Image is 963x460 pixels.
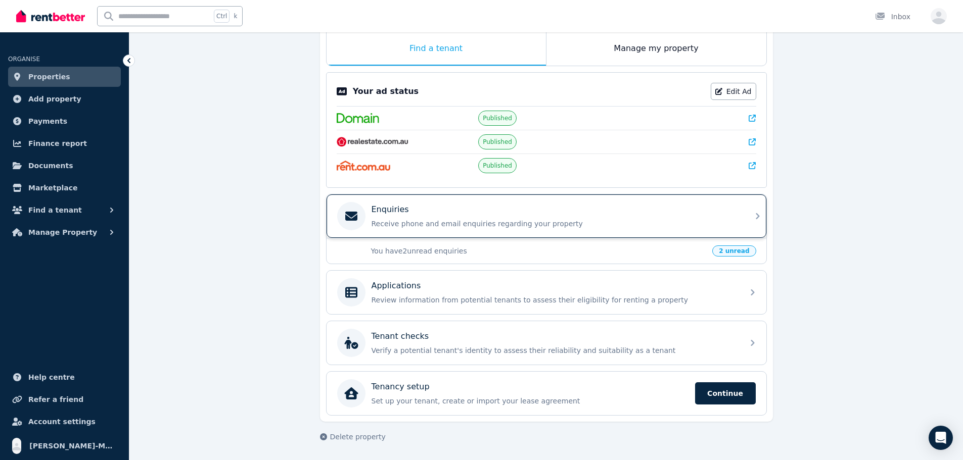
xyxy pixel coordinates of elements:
p: Tenancy setup [372,381,430,393]
span: k [234,12,237,20]
img: Domain.com.au [337,113,379,123]
a: Properties [8,67,121,87]
img: RealEstate.com.au [337,137,409,147]
a: Payments [8,111,121,131]
span: Published [483,162,512,170]
a: Refer a friend [8,389,121,410]
p: Tenant checks [372,330,429,342]
span: Manage Property [28,226,97,238]
span: Finance report [28,137,87,149]
p: Receive phone and email enquiries regarding your property [372,219,738,229]
span: Published [483,138,512,146]
p: Applications [372,280,421,292]
a: Add property [8,89,121,109]
p: Your ad status [353,85,419,97]
a: Help centre [8,367,121,387]
span: Payments [28,115,67,127]
span: ORGANISE [8,56,40,63]
span: Properties [28,71,70,83]
p: You have 2 unread enquiries [371,246,707,256]
button: Delete property [320,432,386,442]
span: Ctrl [214,10,230,23]
a: Edit Ad [711,83,756,100]
span: Documents [28,160,73,172]
span: Continue [695,382,756,404]
div: Inbox [875,12,910,22]
a: Tenant checksVerify a potential tenant's identity to assess their reliability and suitability as ... [327,321,766,365]
p: Enquiries [372,203,409,216]
a: ApplicationsReview information from potential tenants to assess their eligibility for renting a p... [327,271,766,314]
span: 2 unread [712,245,756,257]
a: Marketplace [8,178,121,198]
span: Help centre [28,371,75,383]
div: Find a tenant [327,32,546,66]
span: Marketplace [28,182,77,194]
div: Open Intercom Messenger [929,426,953,450]
img: Rent.com.au [337,161,391,171]
span: Account settings [28,416,96,428]
a: EnquiriesReceive phone and email enquiries regarding your property [327,194,766,238]
a: Account settings [8,412,121,432]
span: Refer a friend [28,393,83,405]
p: Review information from potential tenants to assess their eligibility for renting a property [372,295,738,305]
button: Find a tenant [8,200,121,220]
a: Tenancy setupSet up your tenant, create or import your lease agreementContinue [327,372,766,415]
p: Set up your tenant, create or import your lease agreement [372,396,689,406]
a: Finance report [8,133,121,154]
p: Verify a potential tenant's identity to assess their reliability and suitability as a tenant [372,345,738,355]
span: [PERSON_NAME]-May [PERSON_NAME] [29,440,117,452]
span: Published [483,114,512,122]
span: Find a tenant [28,204,82,216]
div: Manage my property [546,32,766,66]
button: Manage Property [8,222,121,242]
span: Add property [28,93,81,105]
img: RentBetter [16,9,85,24]
span: Delete property [330,432,386,442]
a: Documents [8,156,121,176]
